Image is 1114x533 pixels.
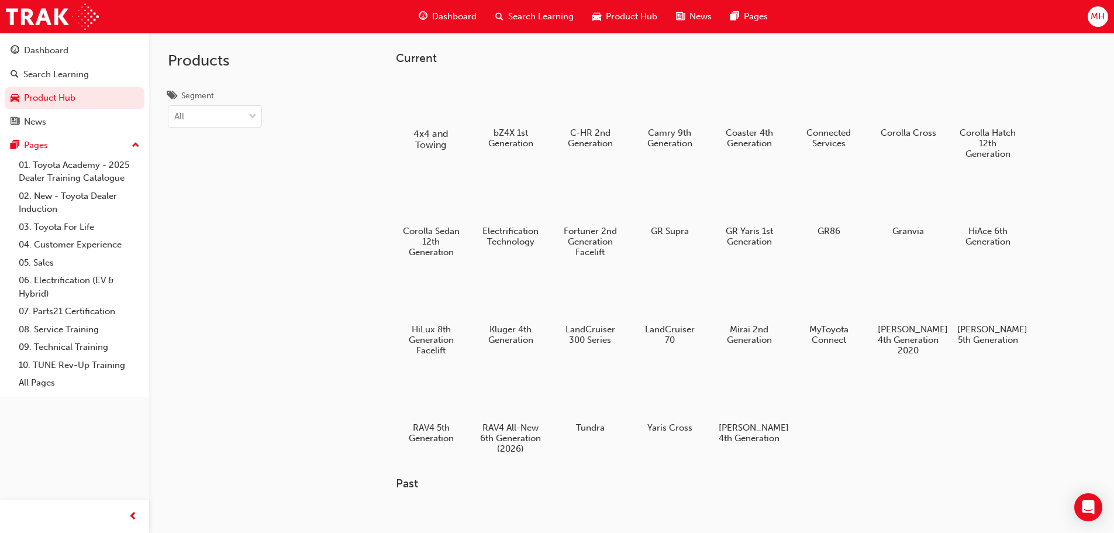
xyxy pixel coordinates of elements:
[401,422,462,443] h5: RAV4 5th Generation
[11,140,19,151] span: pages-icon
[14,236,144,254] a: 04. Customer Experience
[432,10,477,23] span: Dashboard
[878,226,939,236] h5: Granvia
[560,422,621,433] h5: Tundra
[794,173,864,240] a: GR86
[878,128,939,138] h5: Corolla Cross
[634,74,705,153] a: Camry 9th Generation
[475,369,546,458] a: RAV4 All-New 6th Generation (2026)
[730,9,739,24] span: pages-icon
[409,5,486,29] a: guage-iconDashboard
[714,74,784,153] a: Coaster 4th Generation
[480,226,542,247] h5: Electrification Technology
[480,128,542,149] h5: bZ4X 1st Generation
[475,74,546,153] a: bZ4X 1st Generation
[11,46,19,56] span: guage-icon
[639,324,701,345] h5: LandCruiser 70
[873,173,943,240] a: Granvia
[953,74,1023,163] a: Corolla Hatch 12th Generation
[555,173,625,262] a: Fortuner 2nd Generation Facelift
[396,369,466,448] a: RAV4 5th Generation
[249,109,257,125] span: down-icon
[634,173,705,240] a: GR Supra
[606,10,657,23] span: Product Hub
[873,74,943,142] a: Corolla Cross
[14,356,144,374] a: 10. TUNE Rev-Up Training
[486,5,583,29] a: search-iconSearch Learning
[957,324,1019,345] h5: [PERSON_NAME] 5th Generation
[555,271,625,349] a: LandCruiser 300 Series
[794,271,864,349] a: MyToyota Connect
[5,111,144,133] a: News
[744,10,768,23] span: Pages
[676,9,685,24] span: news-icon
[401,324,462,356] h5: HiLux 8th Generation Facelift
[14,156,144,187] a: 01. Toyota Academy - 2025 Dealer Training Catalogue
[719,422,780,443] h5: [PERSON_NAME] 4th Generation
[401,226,462,257] h5: Corolla Sedan 12th Generation
[14,187,144,218] a: 02. New - Toyota Dealer Induction
[953,271,1023,349] a: [PERSON_NAME] 5th Generation
[719,128,780,149] h5: Coaster 4th Generation
[798,324,860,345] h5: MyToyota Connect
[14,374,144,392] a: All Pages
[398,128,463,150] h5: 4x4 and Towing
[721,5,777,29] a: pages-iconPages
[555,369,625,437] a: Tundra
[798,226,860,236] h5: GR86
[714,271,784,349] a: Mirai 2nd Generation
[5,64,144,85] a: Search Learning
[181,90,214,102] div: Segment
[480,422,542,454] h5: RAV4 All-New 6th Generation (2026)
[14,302,144,321] a: 07. Parts21 Certification
[873,271,943,360] a: [PERSON_NAME] 4th Generation 2020
[14,218,144,236] a: 03. Toyota For Life
[689,10,712,23] span: News
[1091,10,1105,23] span: MH
[1074,493,1102,521] div: Open Intercom Messenger
[396,173,466,262] a: Corolla Sedan 12th Generation
[168,51,262,70] h2: Products
[560,128,621,149] h5: C-HR 2nd Generation
[5,37,144,135] button: DashboardSearch LearningProduct HubNews
[634,271,705,349] a: LandCruiser 70
[957,226,1019,247] h5: HiAce 6th Generation
[396,477,1060,490] h3: Past
[5,40,144,61] a: Dashboard
[14,271,144,302] a: 06. Electrification (EV & Hybrid)
[794,74,864,153] a: Connected Services
[129,510,137,524] span: prev-icon
[719,226,780,247] h5: GR Yaris 1st Generation
[583,5,667,29] a: car-iconProduct Hub
[480,324,542,345] h5: Kluger 4th Generation
[396,51,1060,65] h3: Current
[667,5,721,29] a: news-iconNews
[1088,6,1108,27] button: MH
[396,74,466,153] a: 4x4 and Towing
[24,44,68,57] div: Dashboard
[174,110,184,123] div: All
[5,135,144,156] button: Pages
[634,369,705,437] a: Yaris Cross
[132,138,140,153] span: up-icon
[714,369,784,448] a: [PERSON_NAME] 4th Generation
[555,74,625,153] a: C-HR 2nd Generation
[5,87,144,109] a: Product Hub
[475,271,546,349] a: Kluger 4th Generation
[24,139,48,152] div: Pages
[11,117,19,128] span: news-icon
[495,9,503,24] span: search-icon
[560,324,621,345] h5: LandCruiser 300 Series
[957,128,1019,159] h5: Corolla Hatch 12th Generation
[419,9,427,24] span: guage-icon
[639,128,701,149] h5: Camry 9th Generation
[639,226,701,236] h5: GR Supra
[11,93,19,104] span: car-icon
[714,173,784,251] a: GR Yaris 1st Generation
[508,10,574,23] span: Search Learning
[23,68,89,81] div: Search Learning
[6,4,99,30] img: Trak
[798,128,860,149] h5: Connected Services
